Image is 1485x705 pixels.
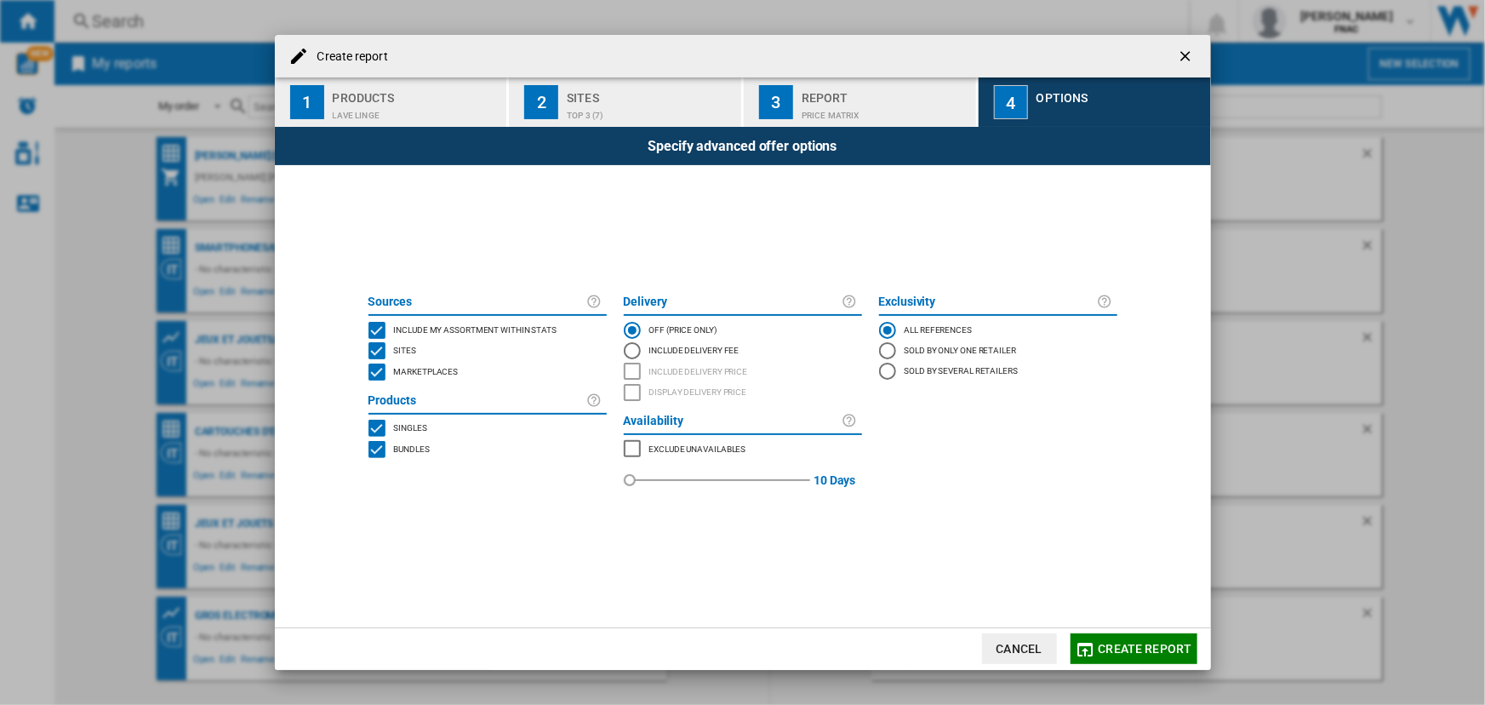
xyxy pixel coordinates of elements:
md-radio-button: Sold by several retailers [879,361,1117,381]
span: Exclude unavailables [649,442,746,454]
button: getI18NText('BUTTONS.CLOSE_DIALOG') [1170,39,1204,73]
ng-md-icon: getI18NText('BUTTONS.CLOSE_DIALOG') [1177,48,1197,68]
div: Price Matrix [802,102,969,120]
span: Marketplaces [394,364,459,376]
div: Products [333,84,500,102]
md-checkbox: SINGLE [368,418,607,439]
span: Include my assortment within stats [394,323,557,335]
div: 4 [994,85,1028,119]
button: 3 Report Price Matrix [744,77,978,127]
label: Exclusivity [879,292,1097,312]
md-checkbox: MARKETPLACES [368,361,607,382]
div: Sites [567,84,734,102]
button: Cancel [982,633,1057,664]
md-checkbox: INCLUDE DELIVERY PRICE [624,361,862,382]
span: Bundles [394,442,430,454]
label: Sources [368,292,586,312]
md-checkbox: BUNDLES [368,438,607,460]
md-checkbox: SITES [368,341,607,362]
div: Specify advanced offer options [275,127,1211,165]
span: Include delivery price [649,364,748,376]
div: Lave linge [333,102,500,120]
div: 3 [759,85,793,119]
button: 4 Options [979,77,1211,127]
md-checkbox: SHOW DELIVERY PRICE [624,382,862,404]
h4: Create report [309,49,388,66]
md-radio-button: Sold by only one retailer [879,341,1117,361]
label: Availability [624,411,842,432]
div: Options [1037,84,1204,102]
button: Create report [1071,633,1197,664]
md-slider: red [630,460,811,501]
span: Create report [1099,642,1192,656]
label: Products [368,391,586,411]
div: Report [802,84,969,102]
span: Display delivery price [649,385,747,397]
div: 2 [524,85,558,119]
md-checkbox: MARKETPLACES [624,438,862,460]
md-radio-button: OFF (price only) [624,319,862,340]
md-checkbox: INCLUDE MY SITE [368,319,607,341]
span: Singles [394,421,427,433]
div: 1 [290,85,324,119]
md-radio-button: Include Delivery Fee [624,341,862,361]
button: 1 Products Lave linge [275,77,509,127]
md-radio-button: All references [879,319,1117,340]
div: top 3 (7) [567,102,734,120]
span: Sites [394,343,417,355]
button: 2 Sites top 3 (7) [509,77,743,127]
label: Delivery [624,292,842,312]
label: 10 Days [814,460,855,501]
